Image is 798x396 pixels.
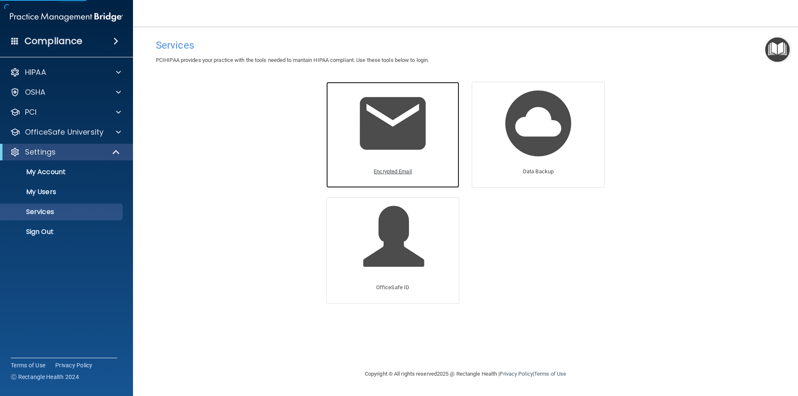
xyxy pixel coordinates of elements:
p: Data Backup [523,167,554,177]
img: PMB logo [10,9,123,25]
iframe: Drift Widget Chat Controller [654,337,788,370]
a: Privacy Policy [500,371,532,377]
a: OfficeSafe University [10,127,121,137]
a: Terms of Use [534,371,566,377]
a: HIPAA [10,67,121,77]
p: Settings [25,147,56,157]
div: Copyright © All rights reserved 2025 @ Rectangle Health | | [314,361,617,387]
p: OSHA [25,87,46,97]
a: Settings [10,147,121,157]
p: Encrypted Email [374,167,412,177]
p: HIPAA [25,67,46,77]
a: OSHA [10,87,121,97]
h4: Services [156,40,775,51]
a: Privacy Policy [55,361,93,369]
a: Encrypted Email Encrypted Email [326,82,459,188]
span: Ⓒ Rectangle Health 2024 [11,373,79,381]
p: My Account [5,168,119,176]
img: Data Backup [499,84,578,163]
a: PCI [10,107,121,117]
p: Services [5,208,119,216]
button: Open Resource Center [765,37,790,62]
p: Sign Out [5,228,119,236]
a: Data Backup Data Backup [472,82,605,188]
p: PCI [25,107,37,117]
span: PCIHIPAA provides your practice with the tools needed to mantain HIPAA compliant. Use these tools... [156,57,429,63]
p: OfficeSafe ID [376,283,409,293]
p: My Users [5,188,119,196]
a: OfficeSafe ID [326,197,459,303]
a: Terms of Use [11,361,45,369]
img: Encrypted Email [353,84,432,163]
p: OfficeSafe University [25,127,103,137]
h4: Compliance [25,35,82,47]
